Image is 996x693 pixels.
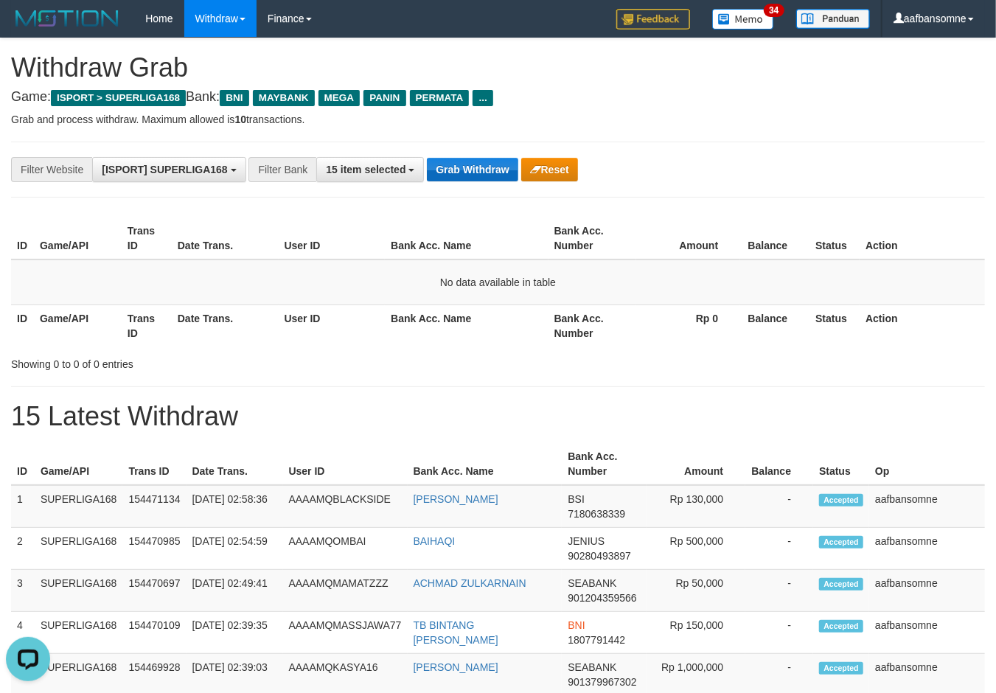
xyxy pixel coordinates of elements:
img: MOTION_logo.png [11,7,123,29]
td: - [745,528,813,570]
td: Rp 150,000 [647,612,745,654]
img: Button%20Memo.svg [712,9,774,29]
span: Accepted [819,494,863,506]
td: Rp 500,000 [647,528,745,570]
td: 3 [11,570,35,612]
td: AAAAMQMAMATZZZ [283,570,408,612]
button: 15 item selected [316,157,424,182]
th: Amount [647,443,745,485]
th: User ID [279,304,386,346]
td: 154470985 [122,528,186,570]
td: aafbansomne [869,528,985,570]
button: Grab Withdraw [427,158,518,181]
th: Action [860,217,985,260]
h1: 15 Latest Withdraw [11,402,985,431]
span: SEABANK [568,661,616,673]
th: Amount [636,217,741,260]
p: Grab and process withdraw. Maximum allowed is transactions. [11,112,985,127]
th: ID [11,304,34,346]
span: Accepted [819,620,863,633]
td: 1 [11,485,35,528]
th: Status [813,443,869,485]
td: - [745,485,813,528]
th: Balance [740,217,809,260]
button: Reset [521,158,578,181]
span: ... [473,90,492,106]
th: Game/API [34,217,122,260]
th: Bank Acc. Name [385,217,548,260]
th: Date Trans. [172,304,279,346]
th: Game/API [34,304,122,346]
h1: Withdraw Grab [11,53,985,83]
img: panduan.png [796,9,870,29]
td: No data available in table [11,260,985,305]
td: aafbansomne [869,485,985,528]
h4: Game: Bank: [11,90,985,105]
td: SUPERLIGA168 [35,528,123,570]
th: Balance [745,443,813,485]
td: [DATE] 02:39:35 [187,612,283,654]
span: Accepted [819,536,863,549]
th: Bank Acc. Number [549,217,636,260]
td: AAAAMQOMBAI [283,528,408,570]
th: Date Trans. [187,443,283,485]
span: Copy 7180638339 to clipboard [568,508,625,520]
span: JENIUS [568,535,605,547]
a: [PERSON_NAME] [414,493,498,505]
th: Bank Acc. Name [408,443,563,485]
td: - [745,570,813,612]
td: 2 [11,528,35,570]
div: Filter Website [11,157,92,182]
th: Trans ID [122,217,172,260]
span: [ISPORT] SUPERLIGA168 [102,164,227,175]
span: BNI [220,90,248,106]
button: Open LiveChat chat widget [6,6,50,50]
td: [DATE] 02:49:41 [187,570,283,612]
td: AAAAMQMASSJAWA77 [283,612,408,654]
span: ISPORT > SUPERLIGA168 [51,90,186,106]
img: Feedback.jpg [616,9,690,29]
td: - [745,612,813,654]
span: PANIN [363,90,405,106]
td: SUPERLIGA168 [35,612,123,654]
span: 15 item selected [326,164,405,175]
span: Copy 90280493897 to clipboard [568,550,631,562]
a: BAIHAQI [414,535,456,547]
th: Trans ID [122,443,186,485]
button: [ISPORT] SUPERLIGA168 [92,157,245,182]
th: Trans ID [122,304,172,346]
td: SUPERLIGA168 [35,485,123,528]
span: MAYBANK [253,90,315,106]
th: ID [11,443,35,485]
td: 154471134 [122,485,186,528]
span: SEABANK [568,577,616,589]
th: User ID [283,443,408,485]
a: ACHMAD ZULKARNAIN [414,577,526,589]
td: [DATE] 02:58:36 [187,485,283,528]
div: Showing 0 to 0 of 0 entries [11,351,404,372]
a: TB BINTANG [PERSON_NAME] [414,619,498,646]
th: Action [860,304,985,346]
th: Date Trans. [172,217,279,260]
th: Balance [740,304,809,346]
td: 154470109 [122,612,186,654]
th: ID [11,217,34,260]
td: [DATE] 02:54:59 [187,528,283,570]
td: Rp 130,000 [647,485,745,528]
td: aafbansomne [869,612,985,654]
span: PERMATA [410,90,470,106]
th: Status [809,217,860,260]
th: User ID [279,217,386,260]
strong: 10 [234,114,246,125]
td: 154470697 [122,570,186,612]
th: Status [809,304,860,346]
th: Op [869,443,985,485]
span: Copy 901379967302 to clipboard [568,676,636,688]
th: Bank Acc. Number [562,443,647,485]
td: SUPERLIGA168 [35,570,123,612]
td: Rp 50,000 [647,570,745,612]
th: Game/API [35,443,123,485]
td: 4 [11,612,35,654]
span: Accepted [819,662,863,675]
th: Rp 0 [636,304,741,346]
